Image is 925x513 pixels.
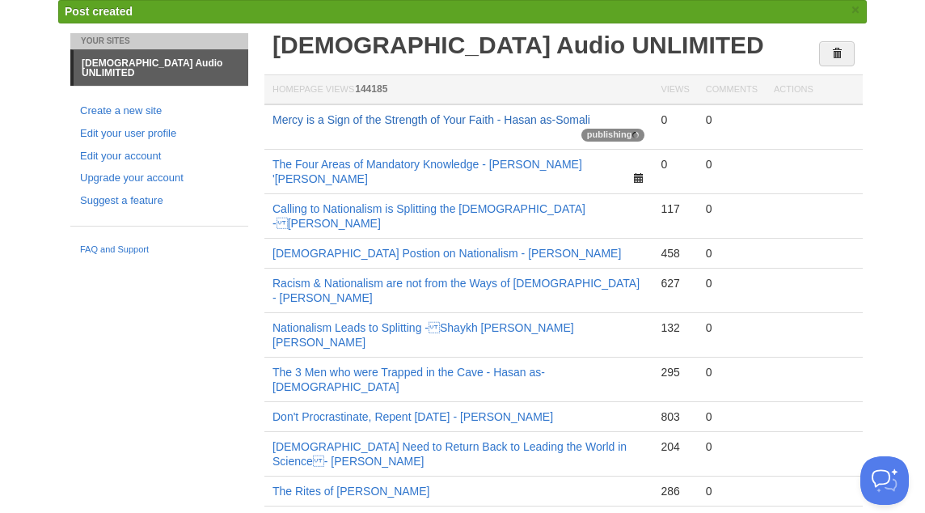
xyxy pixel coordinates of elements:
div: 0 [661,112,689,127]
a: Mercy is a Sign of the Strength of Your Faith - Hasan as-Somali [272,113,590,126]
div: 0 [706,320,758,335]
a: The Rites of [PERSON_NAME] [272,485,430,498]
a: Don't Procrastinate, Repent [DATE] - [PERSON_NAME] [272,410,553,423]
a: Racism & Nationalism are not from the Ways of [DEMOGRAPHIC_DATA] - [PERSON_NAME] [272,277,640,304]
a: The 3 Men who were Trapped in the Cave - Hasan as-[DEMOGRAPHIC_DATA] [272,366,545,393]
div: 0 [706,276,758,290]
th: Actions [766,75,863,105]
div: 803 [661,409,689,424]
span: 144185 [355,83,387,95]
a: Nationalism Leads to Splitting - Shaykh [PERSON_NAME] [PERSON_NAME] [272,321,574,349]
div: 132 [661,320,689,335]
a: [DEMOGRAPHIC_DATA] Postion on Nationalism - [PERSON_NAME] [272,247,621,260]
div: 204 [661,439,689,454]
a: FAQ and Support [80,243,239,257]
a: Edit your account [80,148,239,165]
a: Upgrade your account [80,170,239,187]
div: 0 [706,112,758,127]
th: Homepage Views [264,75,653,105]
div: 0 [706,409,758,424]
a: Calling to Nationalism is Splitting the [DEMOGRAPHIC_DATA] - [PERSON_NAME] [272,202,585,230]
div: 0 [706,365,758,379]
img: loading-tiny-gray.gif [632,132,639,138]
iframe: Help Scout Beacon - Open [860,456,909,505]
a: [DEMOGRAPHIC_DATA] Need to Return Back to Leading the World in Science - [PERSON_NAME] [272,440,627,468]
a: Edit your user profile [80,125,239,142]
div: 117 [661,201,689,216]
a: Suggest a feature [80,193,239,210]
div: 0 [706,246,758,261]
a: Create a new site [80,103,239,120]
div: 0 [706,484,758,498]
div: 0 [706,201,758,216]
a: [DEMOGRAPHIC_DATA] Audio UNLIMITED [272,32,764,58]
li: Your Sites [70,33,248,49]
span: Post created [65,5,133,18]
div: 0 [661,157,689,172]
div: 0 [706,157,758,172]
th: Comments [698,75,766,105]
th: Views [653,75,697,105]
span: publishing [581,129,645,142]
div: 458 [661,246,689,261]
a: The Four Areas of Mandatory Knowledge - [PERSON_NAME] '[PERSON_NAME] [272,158,582,185]
a: [DEMOGRAPHIC_DATA] Audio UNLIMITED [74,50,248,86]
div: 295 [661,365,689,379]
div: 627 [661,276,689,290]
div: 0 [706,439,758,454]
div: 286 [661,484,689,498]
